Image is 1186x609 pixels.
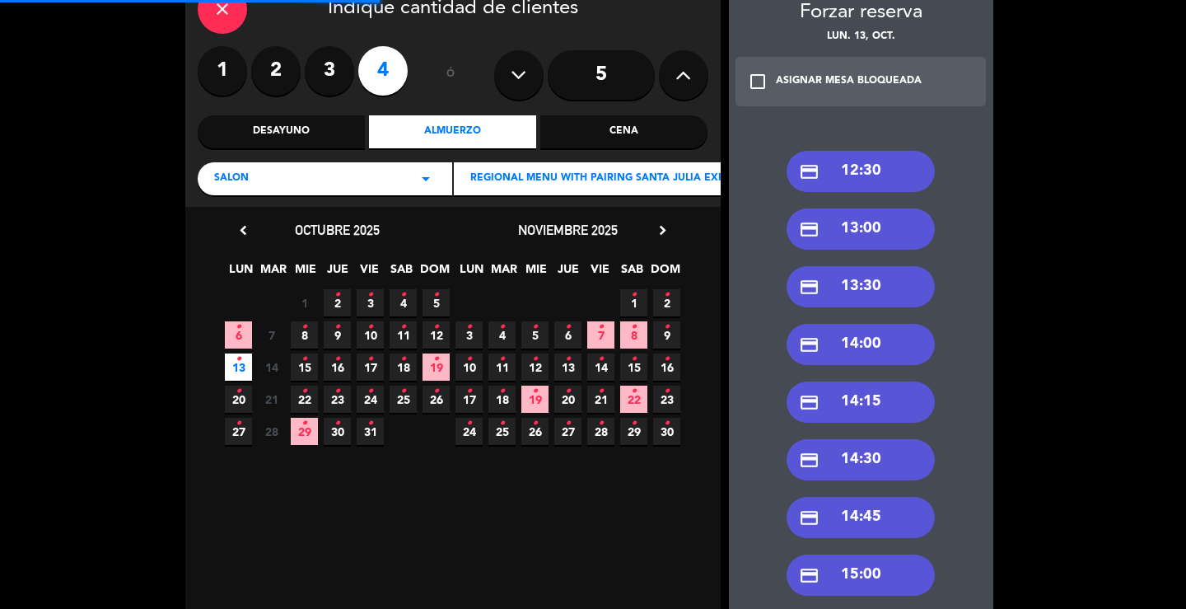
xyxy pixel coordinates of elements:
i: • [433,282,439,308]
span: 20 [554,386,581,413]
div: ó [424,46,478,104]
span: 16 [324,354,351,381]
span: 15 [620,354,647,381]
i: • [565,314,571,340]
span: Regional Menu with pairing Santa Julia Experience [470,171,769,187]
span: 26 [521,418,549,445]
span: LUN [227,260,254,287]
span: 16 [653,354,680,381]
span: 21 [587,386,614,413]
span: SAB [388,260,415,287]
span: 15 [291,354,318,381]
span: 10 [455,354,483,381]
i: credit_card [799,392,819,413]
i: • [236,346,241,372]
i: • [400,314,406,340]
span: 2 [653,289,680,316]
span: 3 [455,321,483,349]
i: • [367,410,373,437]
i: • [367,346,373,372]
i: credit_card [799,508,819,528]
span: DOM [651,260,678,287]
span: noviembre 2025 [518,222,618,238]
i: • [664,346,670,372]
span: 31 [357,418,384,445]
span: 3 [357,289,384,316]
div: Desayuno [198,115,365,148]
span: 13 [554,354,581,381]
i: • [301,314,307,340]
i: credit_card [799,450,819,471]
span: 27 [554,418,581,445]
span: MIE [522,260,549,287]
span: 2 [324,289,351,316]
span: 9 [324,321,351,349]
div: 12:30 [787,151,935,192]
span: JUE [324,260,351,287]
span: 22 [291,386,318,413]
div: 14:30 [787,439,935,480]
i: • [301,378,307,405]
i: • [400,346,406,372]
div: Almuerzo [369,115,536,148]
i: • [334,346,340,372]
i: • [334,314,340,340]
div: ASIGNAR MESA BLOQUEADA [776,73,922,90]
span: VIE [356,260,383,287]
span: 30 [324,418,351,445]
span: 11 [488,354,516,381]
i: • [334,378,340,405]
i: • [499,314,505,340]
i: • [236,378,241,405]
i: credit_card [799,162,819,182]
i: • [598,314,604,340]
label: 2 [251,46,301,96]
span: 4 [488,321,516,349]
i: • [301,346,307,372]
i: chevron_left [235,222,252,239]
i: • [301,410,307,437]
span: 26 [423,386,450,413]
span: 8 [620,321,647,349]
div: 13:00 [787,208,935,250]
span: 18 [390,354,417,381]
span: 19 [521,386,549,413]
i: • [631,346,637,372]
span: 17 [357,354,384,381]
i: • [367,378,373,405]
i: • [532,346,538,372]
i: • [236,314,241,340]
i: • [334,410,340,437]
i: • [433,346,439,372]
label: 3 [305,46,354,96]
i: • [499,410,505,437]
span: 27 [225,418,252,445]
span: 17 [455,386,483,413]
i: credit_card [799,565,819,586]
i: • [499,378,505,405]
i: • [565,346,571,372]
div: Cena [540,115,707,148]
i: • [631,282,637,308]
span: 9 [653,321,680,349]
span: DOM [420,260,447,287]
i: credit_card [799,219,819,240]
span: 28 [587,418,614,445]
span: 1 [291,289,318,316]
span: 24 [357,386,384,413]
span: SAB [619,260,646,287]
div: 15:00 [787,555,935,596]
span: MAR [259,260,287,287]
span: 5 [521,321,549,349]
span: 24 [455,418,483,445]
i: • [400,282,406,308]
i: • [466,378,472,405]
span: 6 [554,321,581,349]
span: 12 [521,354,549,381]
i: • [631,314,637,340]
i: • [664,378,670,405]
label: 1 [198,46,247,96]
span: SALON [214,171,249,187]
span: 8 [291,321,318,349]
i: • [400,378,406,405]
